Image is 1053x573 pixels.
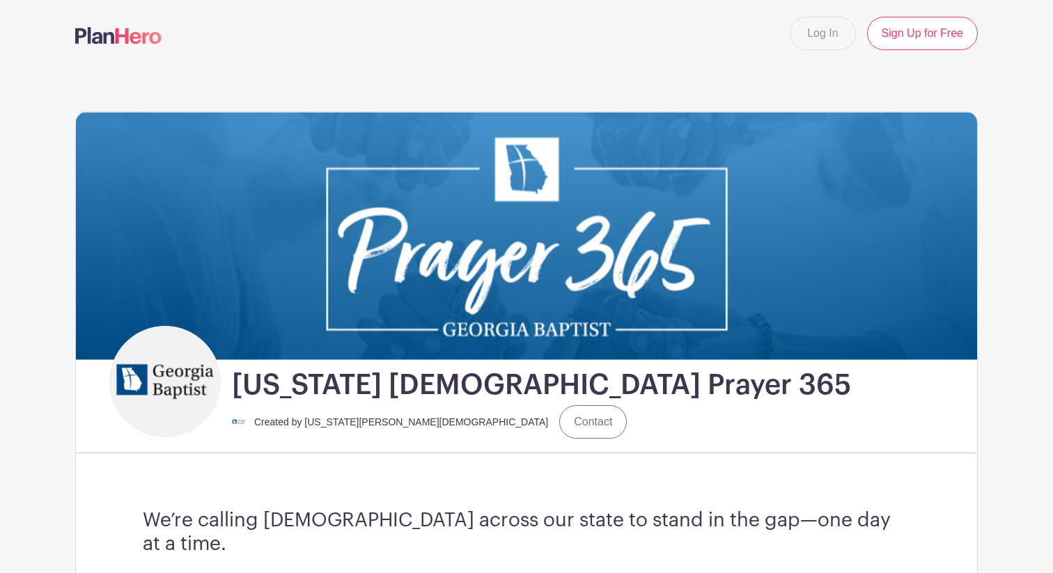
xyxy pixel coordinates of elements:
[76,112,977,359] img: Prayer%20365_930x255.jpg
[143,509,910,556] h3: We’re calling [DEMOGRAPHIC_DATA] across our state to stand in the gap—one day at a time.
[790,17,855,50] a: Log In
[867,17,978,50] a: Sign Up for Free
[113,329,217,434] img: georgia%20baptist%20logo.png
[559,405,627,439] a: Contact
[75,27,162,44] img: logo-507f7623f17ff9eddc593b1ce0a138ce2505c220e1c5a4e2b4648c50719b7d32.svg
[232,415,246,429] img: georgia%20baptist%20logo.png
[232,368,851,402] h1: [US_STATE] [DEMOGRAPHIC_DATA] Prayer 365
[254,416,548,427] small: Created by [US_STATE][PERSON_NAME][DEMOGRAPHIC_DATA]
